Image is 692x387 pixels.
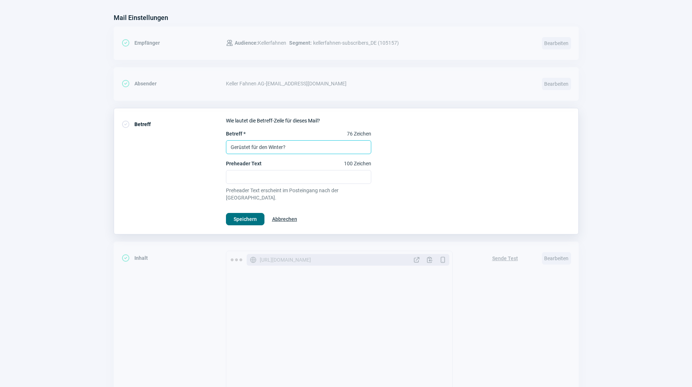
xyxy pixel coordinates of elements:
[226,170,371,184] input: Preheader Text100 Zeichen
[289,39,312,47] span: Segment:
[235,39,286,47] span: Kellerfahnen
[492,253,518,264] span: Sende Test
[226,36,399,50] div: kellerfahnen-subscribers_DE (105157)
[542,37,571,49] span: Bearbeiten
[121,76,226,91] div: Absender
[226,117,571,124] div: Wie lautet die Betreff-Zeile für dieses Mail?
[121,117,226,132] div: Betreff
[235,40,258,46] span: Audience:
[272,213,297,225] span: Abbrechen
[226,213,264,225] button: Speichern
[347,130,371,137] span: 76 Zeichen
[121,251,226,265] div: Inhalt
[260,256,311,263] span: [URL][DOMAIN_NAME]
[226,130,246,137] span: Betreff *
[485,251,526,265] button: Sende Test
[234,213,257,225] span: Speichern
[114,12,168,24] h3: Mail Einstellungen
[226,187,371,201] span: Preheader Text erscheint im Posteingang nach der [GEOGRAPHIC_DATA].
[226,140,371,154] input: Betreff *76 Zeichen
[542,252,571,265] span: Bearbeiten
[344,160,371,167] span: 100 Zeichen
[226,160,262,167] span: Preheader Text
[121,36,226,50] div: Empfänger
[226,76,533,91] div: Keller Fahnen AG - [EMAIL_ADDRESS][DOMAIN_NAME]
[264,213,305,225] button: Abbrechen
[542,78,571,90] span: Bearbeiten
